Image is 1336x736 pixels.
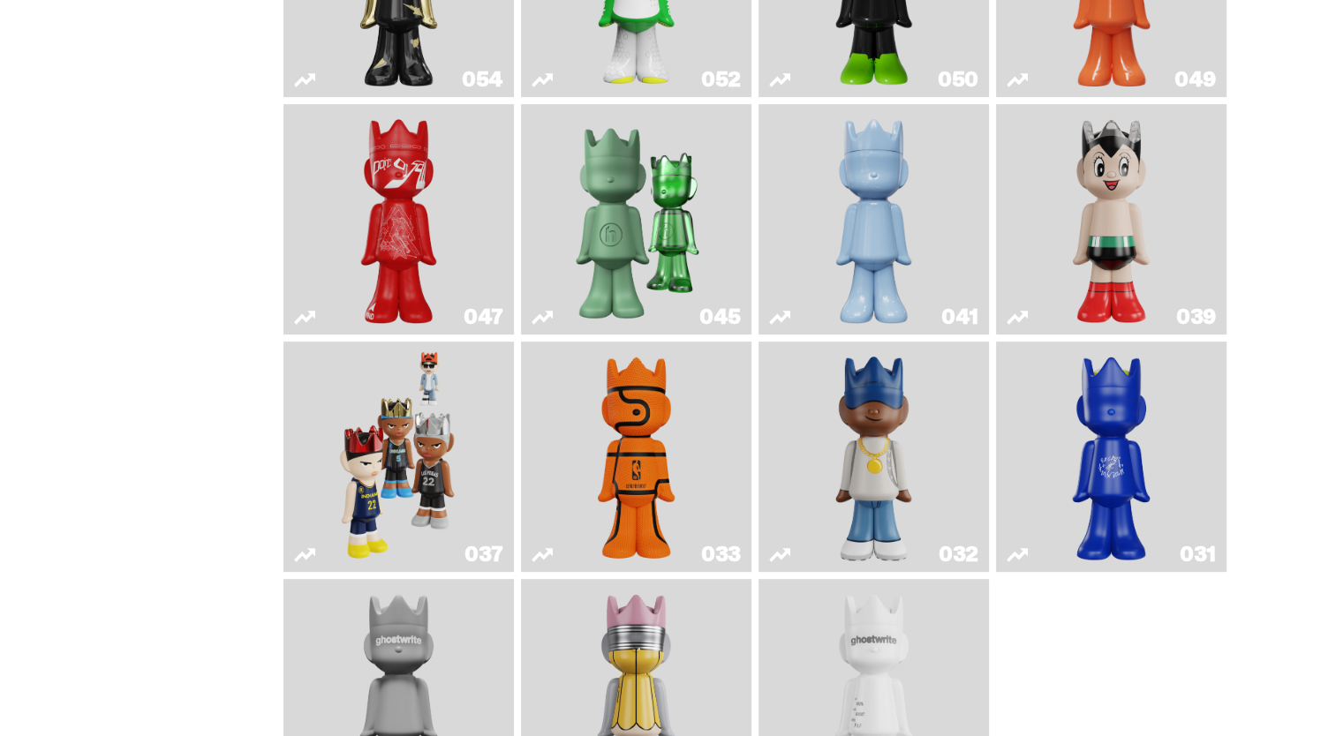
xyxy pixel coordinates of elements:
a: Game Face (2024) [294,349,503,565]
a: Skip [294,111,503,327]
a: Present [532,111,741,327]
div: 032 [939,544,978,565]
img: Skip [352,111,446,327]
div: 049 [1174,69,1216,90]
div: 052 [701,69,741,90]
img: Game Ball [590,349,683,565]
img: Game Face (2024) [338,349,460,565]
div: 047 [464,306,503,327]
div: 050 [938,69,978,90]
img: Astro Boy [1065,111,1159,327]
a: Schrödinger's ghost: Winter Blue [769,111,978,327]
img: Schrödinger's ghost: Winter Blue [827,111,921,327]
div: 045 [699,306,741,327]
img: Present [562,111,711,327]
div: 033 [701,544,741,565]
a: Astro Boy [1007,111,1216,327]
img: Latte [1051,349,1173,565]
a: Latte [1007,349,1216,565]
div: 037 [464,544,503,565]
div: 039 [1176,306,1216,327]
div: 031 [1180,544,1216,565]
a: Swingman [769,349,978,565]
img: Swingman [813,349,935,565]
div: 041 [941,306,978,327]
div: 054 [462,69,503,90]
a: Game Ball [532,349,741,565]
